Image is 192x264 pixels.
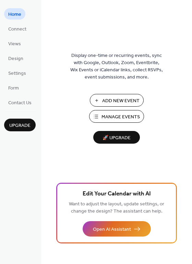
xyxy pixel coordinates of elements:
[8,99,32,107] span: Contact Us
[90,94,144,107] button: Add New Event
[102,97,140,105] span: Add New Event
[4,67,30,79] a: Settings
[4,38,25,49] a: Views
[8,70,26,77] span: Settings
[8,11,21,18] span: Home
[93,131,140,144] button: 🚀 Upgrade
[8,85,19,92] span: Form
[8,55,23,62] span: Design
[4,82,23,93] a: Form
[97,133,136,143] span: 🚀 Upgrade
[4,8,25,20] a: Home
[93,226,131,233] span: Open AI Assistant
[70,52,163,81] span: Display one-time or recurring events, sync with Google, Outlook, Zoom, Eventbrite, Wix Events or ...
[101,113,140,121] span: Manage Events
[9,122,31,129] span: Upgrade
[89,110,144,123] button: Manage Events
[83,221,151,237] button: Open AI Assistant
[4,52,27,64] a: Design
[8,26,26,33] span: Connect
[83,189,151,199] span: Edit Your Calendar with AI
[4,97,36,108] a: Contact Us
[4,23,31,34] a: Connect
[4,119,36,131] button: Upgrade
[8,40,21,48] span: Views
[69,200,164,216] span: Want to adjust the layout, update settings, or change the design? The assistant can help.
